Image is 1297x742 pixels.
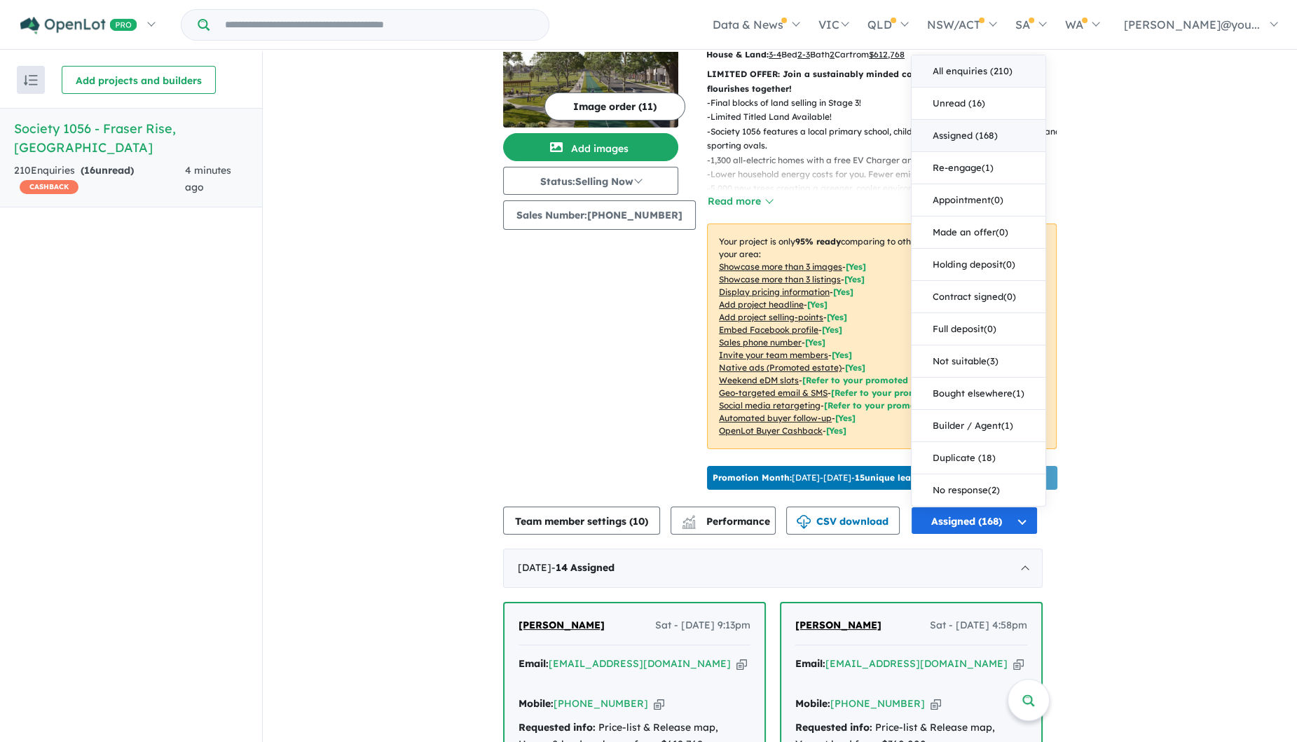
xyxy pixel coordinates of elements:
[911,507,1038,535] button: Assigned (168)
[707,224,1057,449] p: Your project is only comparing to other top-performing projects in your area: - - - - - - - - - -...
[633,515,645,528] span: 10
[719,337,802,348] u: Sales phone number
[707,167,1068,181] p: - Lower household energy costs for you. Fewer emissions for our planet.
[824,400,956,411] span: [Refer to your promoted plan]
[912,88,1045,120] button: Unread (16)
[84,164,95,177] span: 16
[1013,657,1024,671] button: Copy
[912,378,1045,410] button: Bought elsewhere(1)
[912,184,1045,217] button: Appointment(0)
[846,261,866,272] span: [ Yes ]
[14,119,248,157] h5: Society 1056 - Fraser Rise , [GEOGRAPHIC_DATA]
[719,274,841,284] u: Showcase more than 3 listings
[869,49,905,60] u: $ 612,768
[719,362,842,373] u: Native ads (Promoted estate)
[835,413,856,423] span: [Yes]
[682,520,696,529] img: bar-chart.svg
[795,236,841,247] b: 95 % ready
[719,425,823,436] u: OpenLot Buyer Cashback
[912,313,1045,345] button: Full deposit(0)
[795,619,881,631] span: [PERSON_NAME]
[713,472,792,483] b: Promotion Month:
[24,75,38,85] img: sort.svg
[912,281,1045,313] button: Contract signed(0)
[554,697,648,710] a: [PHONE_NUMBER]
[797,515,811,529] img: download icon
[654,696,664,711] button: Copy
[832,350,852,360] span: [ Yes ]
[707,193,773,209] button: Read more
[707,110,1068,124] p: - Limited Titled Land Available!
[503,200,696,230] button: Sales Number:[PHONE_NUMBER]
[503,167,678,195] button: Status:Selling Now
[931,696,941,711] button: Copy
[719,324,818,335] u: Embed Facebook profile
[912,152,1045,184] button: Re-engage(1)
[805,337,825,348] span: [ Yes ]
[736,657,747,671] button: Copy
[795,697,830,710] strong: Mobile:
[795,617,881,634] a: [PERSON_NAME]
[912,55,1045,88] button: All enquiries (210)
[831,387,963,398] span: [Refer to your promoted plan]
[81,164,134,177] strong: ( unread)
[706,48,926,62] p: Bed Bath Car from
[912,474,1045,506] button: No response(2)
[797,49,810,60] u: 2-3
[671,507,776,535] button: Performance
[769,49,781,60] u: 3-4
[707,153,1068,167] p: - 1,300 all-electric homes with a free EV Charger and front garden landscaping!
[912,217,1045,249] button: Made an offer(0)
[519,619,605,631] span: [PERSON_NAME]
[830,697,925,710] a: [PHONE_NUMBER]
[544,92,685,121] button: Image order (11)
[795,721,872,734] strong: Requested info:
[833,287,853,297] span: [ Yes ]
[62,66,216,94] button: Add projects and builders
[503,22,678,128] img: Society 1056 - Fraser Rise
[707,125,1068,153] p: - Society 1056 features a local primary school, childcare, parks, playgrounds, shops and sporting...
[684,515,770,528] span: Performance
[825,657,1008,670] a: [EMAIL_ADDRESS][DOMAIN_NAME]
[707,67,1057,96] p: LIMITED OFFER: Join a sustainably minded community - where everything flourishes together!
[518,561,615,574] span: [DATE] -
[503,507,660,535] button: Team member settings (10)
[844,274,865,284] span: [ Yes ]
[912,345,1045,378] button: Not suitable(3)
[185,164,231,193] span: 4 minutes ago
[830,49,835,60] u: 2
[719,299,804,310] u: Add project headline
[912,249,1045,281] button: Holding deposit(0)
[719,350,828,360] u: Invite your team members
[570,561,615,574] span: Assigned
[20,17,137,34] img: Openlot PRO Logo White
[519,721,596,734] strong: Requested info:
[719,387,828,398] u: Geo-targeted email & SMS
[503,133,678,161] button: Add images
[719,400,821,411] u: Social media retargeting
[855,472,921,483] b: 15 unique leads
[822,324,842,335] span: [ Yes ]
[519,657,549,670] strong: Email:
[706,49,769,60] b: House & Land:
[930,617,1027,634] span: Sat - [DATE] 4:58pm
[912,410,1045,442] button: Builder / Agent(1)
[14,163,185,196] div: 210 Enquir ies
[682,515,695,523] img: line-chart.svg
[556,561,568,574] span: 14
[912,120,1045,152] button: Assigned (168)
[549,657,731,670] a: [EMAIL_ADDRESS][DOMAIN_NAME]
[845,362,865,373] span: [Yes]
[20,180,78,194] span: CASHBACK
[826,425,846,436] span: [Yes]
[707,181,1068,195] p: - 5,000 new trees creating a greener, cooler environment.
[713,472,1003,484] p: [DATE] - [DATE] - ( 25 leads estimated)
[912,442,1045,474] button: Duplicate (18)
[802,375,934,385] span: [Refer to your promoted plan]
[827,312,847,322] span: [ Yes ]
[1124,18,1260,32] span: [PERSON_NAME]@you...
[519,617,605,634] a: [PERSON_NAME]
[519,697,554,710] strong: Mobile:
[786,507,900,535] button: CSV download
[212,10,546,40] input: Try estate name, suburb, builder or developer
